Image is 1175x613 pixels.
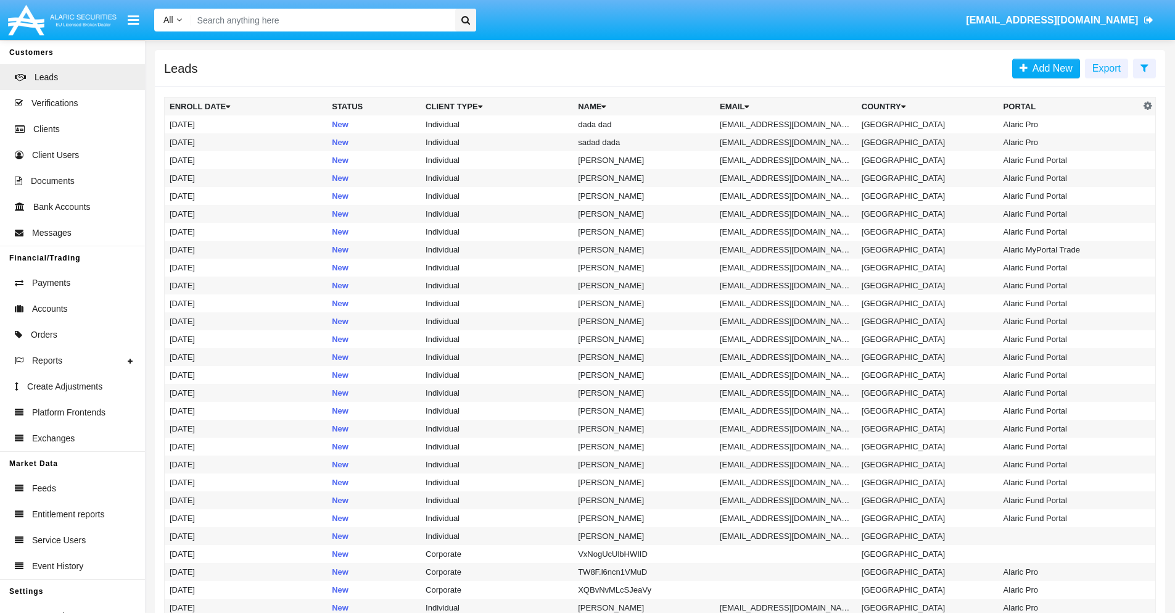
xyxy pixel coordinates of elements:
td: New [327,330,421,348]
td: [GEOGRAPHIC_DATA] [857,205,999,223]
td: Alaric Fund Portal [999,312,1140,330]
td: Individual [421,509,573,527]
td: New [327,241,421,259]
td: [EMAIL_ADDRESS][DOMAIN_NAME] [715,420,857,438]
td: New [327,205,421,223]
td: [EMAIL_ADDRESS][DOMAIN_NAME] [715,366,857,384]
span: Export [1092,63,1121,73]
td: [PERSON_NAME] [573,438,715,456]
td: [PERSON_NAME] [573,491,715,509]
td: Alaric Fund Portal [999,402,1140,420]
td: [DATE] [165,277,328,294]
td: [DATE] [165,294,328,312]
td: New [327,473,421,491]
td: [EMAIL_ADDRESS][DOMAIN_NAME] [715,402,857,420]
span: Reports [32,354,62,367]
td: [DATE] [165,259,328,277]
th: Client Type [421,98,573,116]
td: Alaric Fund Portal [999,456,1140,473]
td: New [327,527,421,545]
td: New [327,420,421,438]
td: New [327,348,421,366]
td: [EMAIL_ADDRESS][DOMAIN_NAME] [715,169,857,187]
td: Individual [421,294,573,312]
td: [EMAIL_ADDRESS][DOMAIN_NAME] [715,259,857,277]
span: Service Users [32,534,86,547]
td: [PERSON_NAME] [573,205,715,223]
span: Messages [32,227,72,240]
td: Alaric Fund Portal [999,151,1140,169]
td: [PERSON_NAME] [573,509,715,527]
td: [GEOGRAPHIC_DATA] [857,509,999,527]
th: Portal [999,98,1140,116]
td: [GEOGRAPHIC_DATA] [857,133,999,151]
span: Feeds [32,482,56,495]
td: [GEOGRAPHIC_DATA] [857,545,999,563]
td: [GEOGRAPHIC_DATA] [857,527,999,545]
td: [DATE] [165,545,328,563]
td: [EMAIL_ADDRESS][DOMAIN_NAME] [715,456,857,473]
td: Individual [421,169,573,187]
td: [PERSON_NAME] [573,366,715,384]
td: [DATE] [165,330,328,348]
td: Alaric Fund Portal [999,187,1140,205]
td: [DATE] [165,420,328,438]
td: [DATE] [165,151,328,169]
input: Search [191,9,451,31]
td: [DATE] [165,384,328,402]
td: [PERSON_NAME] [573,348,715,366]
td: TW8F.l6ncn1VMuD [573,563,715,581]
td: [DATE] [165,187,328,205]
td: [DATE] [165,563,328,581]
span: Client Users [32,149,79,162]
td: [EMAIL_ADDRESS][DOMAIN_NAME] [715,294,857,312]
td: New [327,259,421,277]
td: Alaric Fund Portal [999,384,1140,402]
td: Alaric Fund Portal [999,348,1140,366]
td: Individual [421,456,573,473]
a: All [154,14,191,27]
td: Corporate [421,563,573,581]
td: [DATE] [165,366,328,384]
td: [PERSON_NAME] [573,473,715,491]
td: [EMAIL_ADDRESS][DOMAIN_NAME] [715,151,857,169]
td: New [327,133,421,151]
td: Corporate [421,581,573,599]
td: [GEOGRAPHIC_DATA] [857,151,999,169]
td: [DATE] [165,205,328,223]
th: Name [573,98,715,116]
td: [EMAIL_ADDRESS][DOMAIN_NAME] [715,509,857,527]
td: Individual [421,277,573,294]
td: New [327,366,421,384]
td: [GEOGRAPHIC_DATA] [857,294,999,312]
span: Bank Accounts [33,201,91,214]
span: Clients [33,123,60,136]
td: Individual [421,115,573,133]
td: [DATE] [165,527,328,545]
td: [EMAIL_ADDRESS][DOMAIN_NAME] [715,223,857,241]
span: Payments [32,277,70,290]
a: [EMAIL_ADDRESS][DOMAIN_NAME] [960,3,1160,38]
td: Alaric Fund Portal [999,259,1140,277]
td: Alaric Pro [999,115,1140,133]
td: Alaric Fund Portal [999,366,1140,384]
td: Alaric Fund Portal [999,438,1140,456]
td: Alaric Fund Portal [999,330,1140,348]
td: [PERSON_NAME] [573,259,715,277]
td: Alaric MyPortal Trade [999,241,1140,259]
td: [PERSON_NAME] [573,277,715,294]
span: Event History [32,560,83,573]
td: [EMAIL_ADDRESS][DOMAIN_NAME] [715,133,857,151]
td: [PERSON_NAME] [573,527,715,545]
td: [EMAIL_ADDRESS][DOMAIN_NAME] [715,473,857,491]
span: Entitlement reports [32,508,105,521]
td: [DATE] [165,491,328,509]
td: Individual [421,473,573,491]
td: [EMAIL_ADDRESS][DOMAIN_NAME] [715,205,857,223]
td: [PERSON_NAME] [573,169,715,187]
td: [GEOGRAPHIC_DATA] [857,241,999,259]
td: New [327,294,421,312]
td: Individual [421,491,573,509]
td: New [327,509,421,527]
td: sadad dada [573,133,715,151]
